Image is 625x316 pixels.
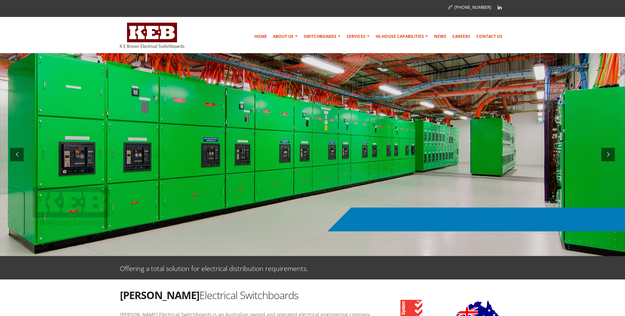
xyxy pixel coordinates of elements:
[448,4,491,10] a: [PHONE_NUMBER]
[120,263,308,273] p: Offering a total solution for electrical distribution requirements.
[301,30,343,43] a: Switchboards
[450,30,473,43] a: Careers
[120,288,199,302] strong: [PERSON_NAME]
[120,23,184,48] img: K E Brown Electrical Switchboards
[474,30,505,43] a: Contact Us
[373,30,431,43] a: In-house Capabilities
[344,30,372,43] a: Services
[270,30,300,43] a: About Us
[120,288,373,302] h2: Electrical Switchboards
[431,30,449,43] a: News
[495,2,505,13] a: Linkedin
[252,30,270,43] a: Home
